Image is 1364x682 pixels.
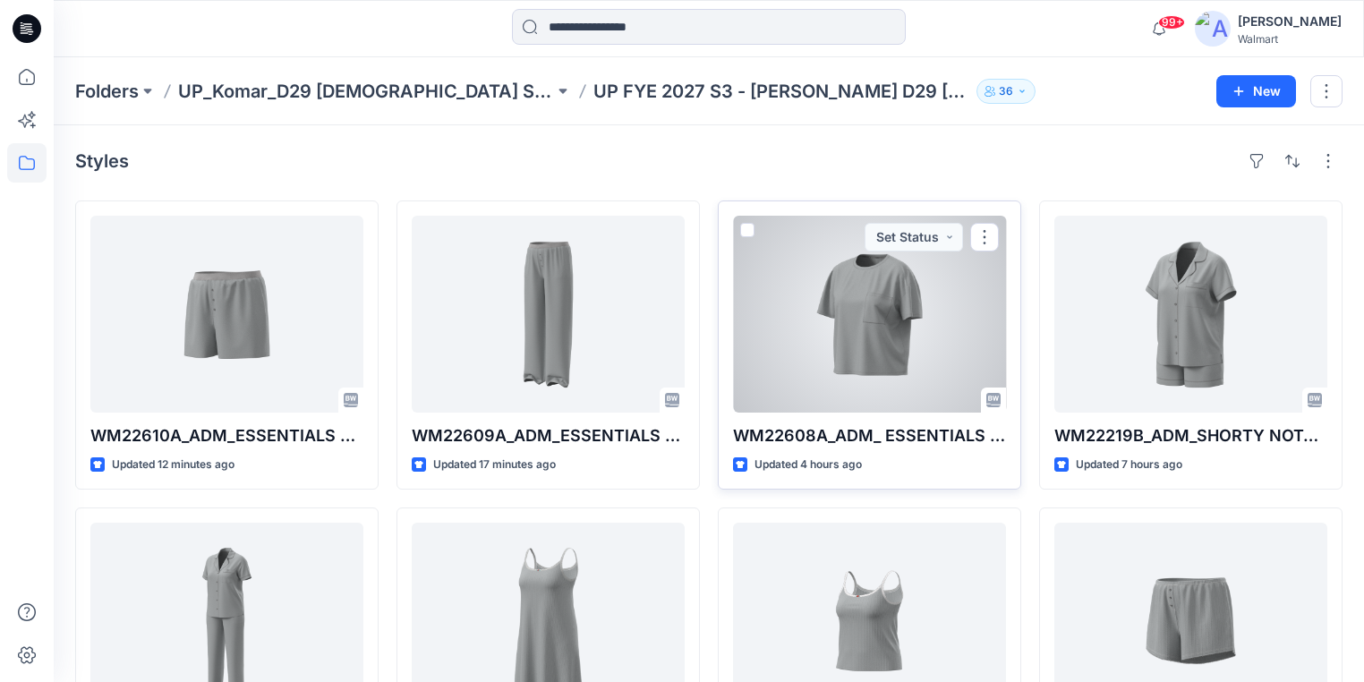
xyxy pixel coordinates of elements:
[75,150,129,172] h4: Styles
[112,456,234,474] p: Updated 12 minutes ago
[754,456,862,474] p: Updated 4 hours ago
[90,423,363,448] p: WM22610A_ADM_ESSENTIALS SHORT
[412,423,685,448] p: WM22609A_ADM_ESSENTIALS LONG PANT
[593,79,969,104] p: UP FYE 2027 S3 - [PERSON_NAME] D29 [DEMOGRAPHIC_DATA] Sleepwear
[1076,456,1182,474] p: Updated 7 hours ago
[1158,15,1185,30] span: 99+
[178,79,554,104] a: UP_Komar_D29 [DEMOGRAPHIC_DATA] Sleep
[1054,216,1327,413] a: WM22219B_ADM_SHORTY NOTCH SET
[1195,11,1231,47] img: avatar
[412,216,685,413] a: WM22609A_ADM_ESSENTIALS LONG PANT
[90,216,363,413] a: WM22610A_ADM_ESSENTIALS SHORT
[1216,75,1296,107] button: New
[976,79,1036,104] button: 36
[999,81,1013,101] p: 36
[1238,11,1342,32] div: [PERSON_NAME]
[733,216,1006,413] a: WM22608A_ADM_ ESSENTIALS TEE
[1054,423,1327,448] p: WM22219B_ADM_SHORTY NOTCH SET
[733,423,1006,448] p: WM22608A_ADM_ ESSENTIALS TEE
[433,456,556,474] p: Updated 17 minutes ago
[75,79,139,104] a: Folders
[1238,32,1342,46] div: Walmart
